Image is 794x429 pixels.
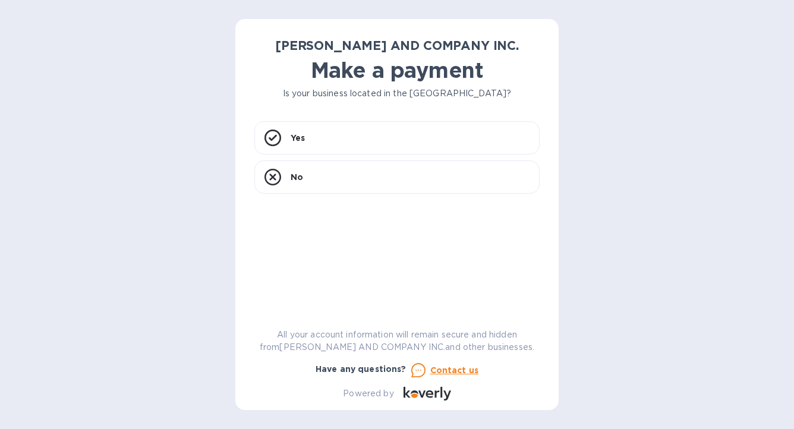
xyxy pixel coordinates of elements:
p: Yes [291,132,305,144]
h1: Make a payment [254,58,540,83]
b: [PERSON_NAME] AND COMPANY INC. [275,38,519,53]
b: Have any questions? [316,364,407,374]
p: Powered by [343,387,393,400]
u: Contact us [430,365,479,375]
p: No [291,171,303,183]
p: All your account information will remain secure and hidden from [PERSON_NAME] AND COMPANY INC. an... [254,329,540,354]
p: Is your business located in the [GEOGRAPHIC_DATA]? [254,87,540,100]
